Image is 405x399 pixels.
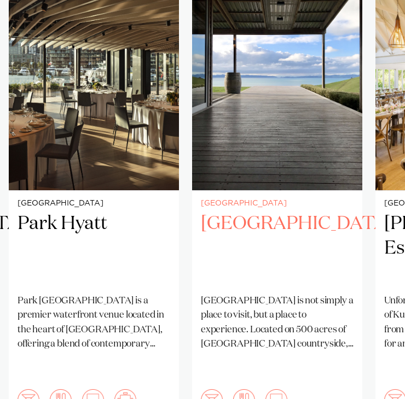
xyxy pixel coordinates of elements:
[18,294,170,351] p: Park [GEOGRAPHIC_DATA] is a premier waterfront venue located in the heart of [GEOGRAPHIC_DATA], o...
[18,212,170,285] h2: Park Hyatt
[201,294,354,351] p: [GEOGRAPHIC_DATA] is not simply a place to visit, but a place to experience. Located on 500 acres...
[18,199,170,208] small: [GEOGRAPHIC_DATA]
[201,199,354,208] small: [GEOGRAPHIC_DATA]
[201,212,354,285] h2: [GEOGRAPHIC_DATA]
